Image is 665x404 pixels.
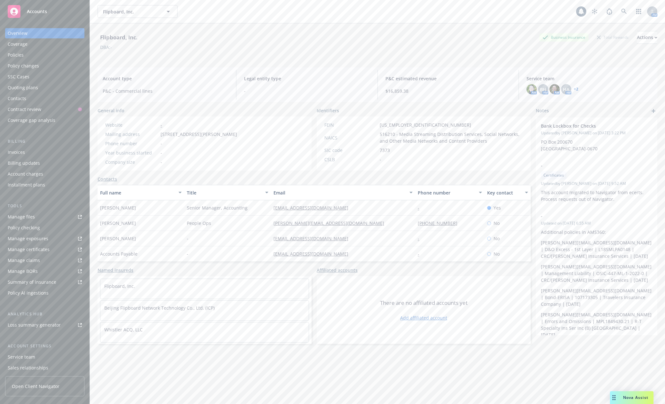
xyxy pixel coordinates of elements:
a: Affiliated accounts [317,267,358,273]
span: Open Client Navigator [12,383,59,390]
a: [PHONE_NUMBER] [418,220,463,226]
span: - [161,159,162,165]
div: SSC Cases [8,72,29,82]
a: Add affiliated account [400,314,447,321]
span: Account type [103,75,228,82]
span: - [244,88,370,94]
a: Named insureds [98,267,133,273]
div: Actions [637,31,657,44]
div: Key contact [487,189,521,196]
a: Manage claims [5,255,84,265]
div: Drag to move [610,391,618,404]
span: Manage exposures [5,234,84,244]
div: Contacts [8,93,26,104]
div: Policy AI ingestions [8,288,49,298]
a: Report a Bug [603,5,616,18]
span: No [494,250,500,257]
div: Manage files [8,212,35,222]
span: No [494,220,500,226]
span: $16,859.38 [385,88,511,94]
div: Policies [8,50,24,60]
span: 516210 - Media Streaming Distribution Services, Social Networks, and Other Media Networks and Con... [380,131,523,144]
span: 7373 [380,147,390,154]
div: CSLB [324,156,377,163]
a: Flipboard, Inc. [104,283,135,289]
div: Manage claims [8,255,40,265]
button: Title [184,185,271,200]
div: Manage exposures [8,234,48,244]
a: SSC Cases [5,72,84,82]
button: Key contact [485,185,531,200]
a: Stop snowing [588,5,601,18]
span: Certificates [543,172,564,178]
a: Policy changes [5,61,84,71]
span: - [187,250,188,257]
a: Search [618,5,630,18]
img: photo [550,84,560,94]
div: Bank Lockbox for ChecksUpdatedby [PERSON_NAME] on [DATE] 3:22 PMPO Box 200670 [GEOGRAPHIC_DATA]-0670 [536,117,657,157]
a: [EMAIL_ADDRESS][DOMAIN_NAME] [273,251,353,257]
div: Billing [5,138,84,145]
a: - [418,251,424,257]
span: - [161,140,162,147]
button: Actions [637,31,657,44]
span: [PERSON_NAME] [100,220,136,226]
div: Phone number [105,140,158,147]
span: Service team [526,75,652,82]
p: [PERSON_NAME][EMAIL_ADDRESS][DOMAIN_NAME] | Management Liability | OSIC-447-ML-1-2022-0 | CRC/[PE... [541,263,652,283]
a: Policies [5,50,84,60]
span: Bank Lockbox for Checks [541,123,636,129]
span: [US_EMPLOYER_IDENTIFICATION_NUMBER] [380,122,471,128]
span: Legal entity type [244,75,370,82]
a: Contacts [5,93,84,104]
a: Policy checking [5,223,84,233]
div: FEIN [324,122,377,128]
div: Flipboard, Inc. [98,33,140,42]
a: Policy AI ingestions [5,288,84,298]
p: [PERSON_NAME][EMAIL_ADDRESS][DOMAIN_NAME] | Errors and Omissions | MPL1849430.21 | R-T Specialty ... [541,311,652,338]
a: Summary of insurance [5,277,84,287]
span: BH [540,86,546,93]
span: No [494,235,500,242]
span: [PERSON_NAME] [100,235,136,242]
span: Accounts [27,9,47,14]
a: - [418,205,424,211]
span: Flipboard, Inc. [103,8,158,15]
span: [PERSON_NAME] [100,204,136,211]
span: Senior Manager, Accounting [187,204,248,211]
div: Loss summary generator [8,320,61,330]
div: Analytics hub [5,311,84,317]
div: Manage certificates [8,244,50,255]
a: - [418,235,424,242]
div: Mailing address [105,131,158,138]
span: Yes [494,204,501,211]
span: - [380,156,381,163]
span: This account migrated to Navigator from ecerts. Process requests out of Navigator. [541,189,645,202]
a: Manage files [5,212,84,222]
span: - [187,235,188,242]
div: NAICS [324,134,377,141]
div: Account settings [5,343,84,349]
span: Updated by [PERSON_NAME] on [DATE] 9:52 AM [541,181,652,186]
a: Installment plans [5,180,84,190]
p: PO Box 200670 [GEOGRAPHIC_DATA]-0670 [541,139,652,152]
div: Company size [105,159,158,165]
span: - [541,162,636,169]
a: Contract review [5,104,84,115]
div: Title [187,189,261,196]
a: add [650,107,657,115]
div: Phone number [418,189,475,196]
div: Policy checking [8,223,40,233]
span: HA [563,86,569,93]
img: photo [526,84,537,94]
p: [PERSON_NAME][EMAIL_ADDRESS][DOMAIN_NAME] | Bond-ERISA | 107173305 | Travelers Insurance Company ... [541,287,652,307]
div: Billing updates [8,158,40,168]
div: Coverage [8,39,28,49]
div: Overview [8,28,28,38]
a: Service team [5,352,84,362]
span: Notes [536,107,549,115]
div: Installment plans [8,180,45,190]
div: DBA: - [100,44,112,51]
p: Additional policies in AMS360: [541,229,652,235]
div: Total Rewards [594,33,632,41]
